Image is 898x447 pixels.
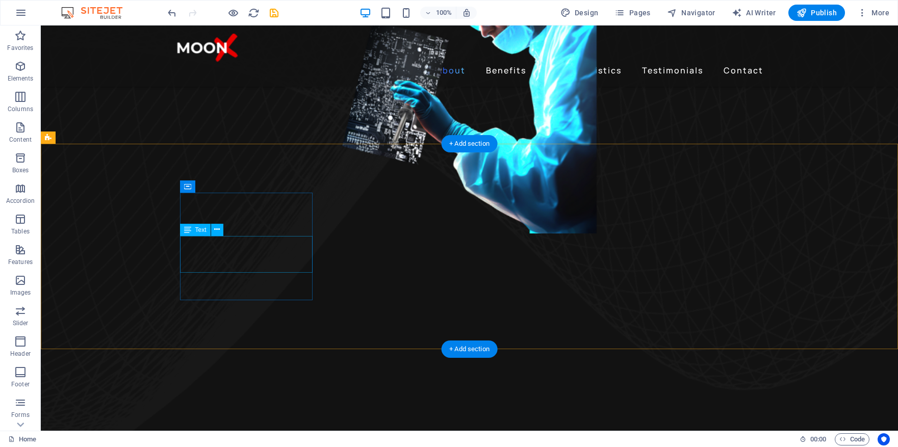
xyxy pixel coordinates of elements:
button: reload [247,7,260,19]
p: Elements [8,74,34,83]
span: 00 00 [810,433,826,445]
p: Features [8,258,33,266]
span: Design [560,8,599,18]
span: Text [195,227,207,233]
span: AI Writer [732,8,776,18]
button: undo [166,7,178,19]
p: Columns [8,105,33,113]
i: Reload page [248,7,260,19]
i: Undo: Edit headline (Ctrl+Z) [166,7,178,19]
p: Header [10,350,31,358]
div: + Add section [441,340,498,358]
p: Footer [11,380,30,388]
h6: 100% [435,7,452,19]
button: Click here to leave preview mode and continue editing [227,7,239,19]
span: Code [839,433,865,445]
button: Publish [788,5,845,21]
p: Boxes [12,166,29,174]
button: AI Writer [728,5,780,21]
button: Usercentrics [878,433,890,445]
p: Forms [11,411,30,419]
p: Slider [13,319,29,327]
span: Publish [797,8,837,18]
img: Editor Logo [59,7,135,19]
p: Favorites [7,44,33,52]
p: Accordion [6,197,35,205]
button: save [268,7,280,19]
button: Design [556,5,603,21]
span: More [857,8,889,18]
p: Images [10,288,31,297]
span: Navigator [667,8,715,18]
button: Code [835,433,869,445]
button: More [853,5,893,21]
i: Save (Ctrl+S) [268,7,280,19]
button: 100% [420,7,456,19]
a: Click to cancel selection. Double-click to open Pages [8,433,36,445]
div: + Add section [441,135,498,152]
span: : [817,435,819,443]
button: Navigator [663,5,720,21]
p: Tables [11,227,30,235]
h6: Session time [800,433,827,445]
i: On resize automatically adjust zoom level to fit chosen device. [462,8,471,17]
p: Content [9,136,32,144]
div: Design (Ctrl+Alt+Y) [556,5,603,21]
button: Pages [610,5,654,21]
span: Pages [614,8,650,18]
